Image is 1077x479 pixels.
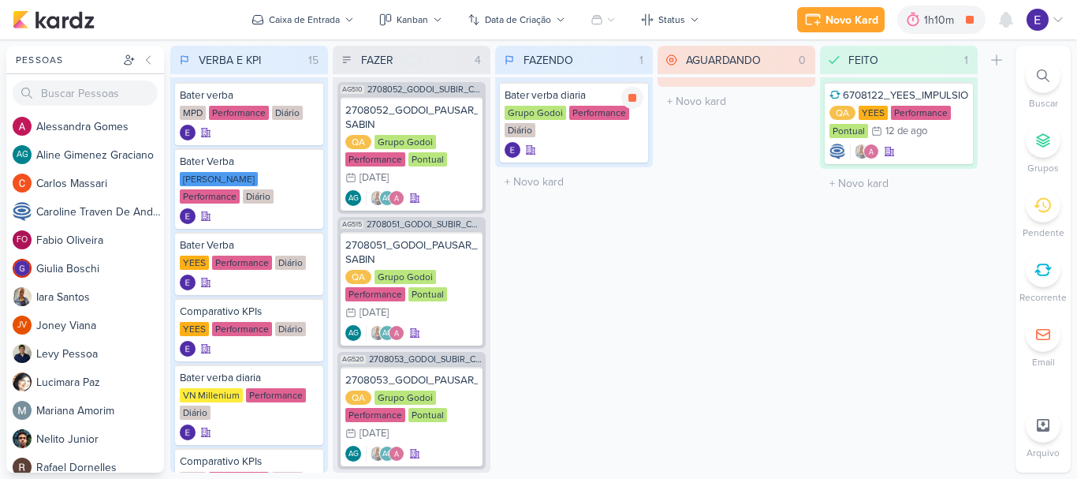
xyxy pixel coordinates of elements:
div: Performance [891,106,951,120]
div: Joney Viana [13,316,32,335]
button: Novo Kard [797,7,885,32]
div: 2708052_GODOI_PAUSAR_ANUNCIO_ALBERT SABIN [345,103,478,132]
div: Aline Gimenez Graciano [379,325,395,341]
div: Criador(a): Caroline Traven De Andrade [829,144,845,159]
div: Aline Gimenez Graciano [13,145,32,164]
div: Grupo Godoi [375,391,436,405]
div: Diário [243,189,274,204]
div: Performance [345,408,405,422]
div: Bater Verba [180,238,319,253]
span: 2708053_GODOI_SUBIR_CONTEUDO_SOCIAL_EM_PERFORMANCE_VITAL [369,355,483,364]
img: Rafael Dornelles [13,458,32,477]
img: Eduardo Quaresma [180,341,196,357]
div: QA [345,391,371,405]
div: Performance [212,256,272,270]
div: Criador(a): Aline Gimenez Graciano [345,446,361,462]
p: AG [382,330,393,338]
div: Bater Verba [180,155,319,169]
img: Eduardo Quaresma [180,125,196,140]
p: JV [17,321,27,330]
div: Diário [180,406,211,420]
div: Performance [569,106,629,120]
div: Performance [209,106,269,120]
img: Alessandra Gomes [389,325,404,341]
div: Criador(a): Eduardo Quaresma [180,275,196,290]
div: YEES [180,256,209,270]
img: Nelito Junior [13,429,32,448]
div: VN Millenium [180,388,243,402]
div: Pontual [408,287,447,301]
div: Parar relógio [621,87,643,109]
div: Comparativo KPIs [180,455,319,469]
img: Mariana Amorim [13,401,32,420]
div: 2708053_GODOI_PAUSAR_ANUNCIO_VITAL [345,373,478,387]
img: Iara Santos [370,446,386,462]
div: [DATE] [360,308,389,318]
img: Eduardo Quaresma [1027,9,1049,31]
div: Colaboradores: Iara Santos, Alessandra Gomes [850,144,879,159]
div: Aline Gimenez Graciano [345,325,361,341]
div: 15 [302,52,325,69]
div: Bater verba diaria [180,371,319,385]
img: Caroline Traven De Andrade [13,202,32,221]
img: Lucimara Paz [13,372,32,391]
div: Performance [345,287,405,301]
li: Ctrl + F [1016,58,1071,110]
img: Eduardo Quaresma [180,425,196,440]
p: AG [348,195,359,203]
p: Email [1032,355,1055,369]
div: Performance [180,189,240,204]
p: AG [348,451,359,458]
div: [PERSON_NAME] [180,172,258,186]
div: Novo Kard [825,12,878,28]
p: AG [17,151,28,159]
div: Pontual [829,124,868,138]
div: Aline Gimenez Graciano [379,446,395,462]
img: Eduardo Quaresma [180,275,196,290]
div: M a r i a n a A m o r i m [36,402,164,419]
div: QA [829,106,855,120]
span: AG510 [341,85,364,94]
div: Colaboradores: Iara Santos, Aline Gimenez Graciano, Alessandra Gomes [366,446,404,462]
input: + Novo kard [661,90,812,113]
div: Colaboradores: Iara Santos, Aline Gimenez Graciano, Alessandra Gomes [366,325,404,341]
div: Criador(a): Eduardo Quaresma [180,425,196,440]
img: Iara Santos [854,144,870,159]
div: Bater verba [180,88,319,103]
div: A l e s s a n d r a G o m e s [36,118,164,135]
div: YEES [859,106,888,120]
img: Eduardo Quaresma [505,142,520,158]
div: C a r l o s M a s s a r i [36,175,164,192]
div: QA [345,270,371,284]
div: MPD [180,106,206,120]
div: 2708051_GODOI_PAUSAR_ANUNCIO_AB SABIN [345,238,478,267]
div: Diário [275,322,306,336]
div: Diário [505,123,535,137]
img: Alessandra Gomes [13,117,32,136]
div: Diário [272,106,303,120]
div: J o n e y V i a n a [36,317,164,334]
p: Pendente [1023,226,1064,240]
div: [DATE] [360,428,389,439]
div: I a r a S a n t o s [36,289,164,305]
div: Aline Gimenez Graciano [379,190,395,206]
div: Grupo Godoi [375,270,436,284]
div: Pessoas [13,53,120,67]
p: AG [348,330,359,338]
div: Fabio Oliveira [13,230,32,249]
div: 1 [633,52,650,69]
span: AG520 [341,355,366,364]
img: Iara Santos [13,287,32,306]
span: AG515 [341,220,363,229]
div: F a b i o O l i v e i r a [36,232,164,249]
div: 1h10m [924,12,959,28]
div: Pontual [408,152,447,167]
img: kardz.app [13,10,95,29]
input: + Novo kard [498,170,650,193]
img: Iara Santos [370,325,386,341]
div: Aline Gimenez Graciano [345,446,361,462]
p: Buscar [1029,96,1058,110]
div: YEES [180,322,209,336]
p: Recorrente [1019,290,1067,305]
p: AG [382,195,393,203]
